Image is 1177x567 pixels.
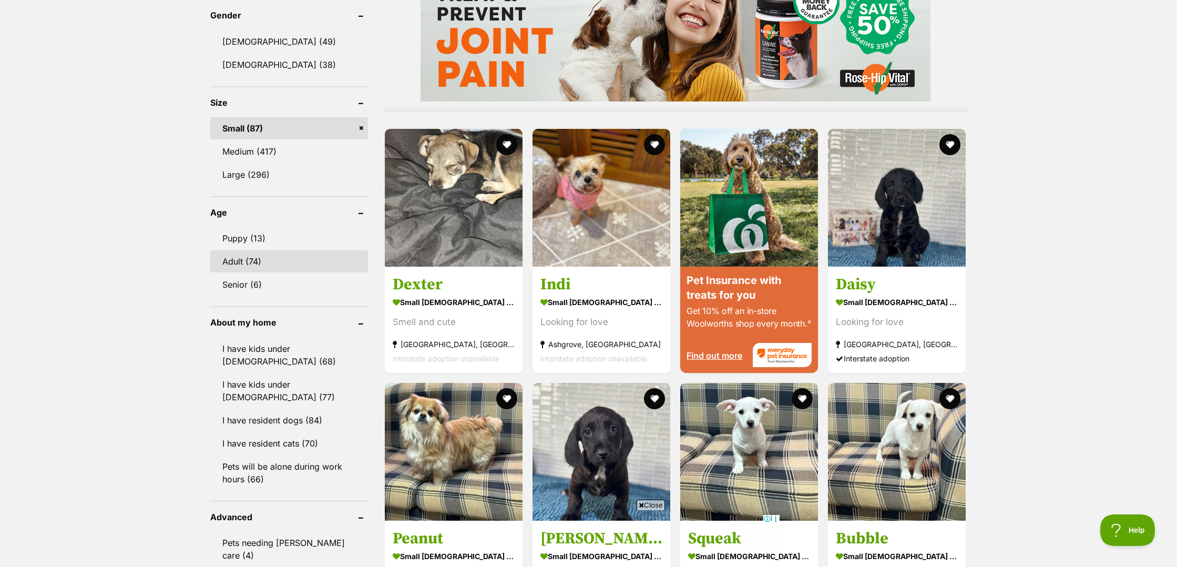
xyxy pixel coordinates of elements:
strong: small [DEMOGRAPHIC_DATA] Dog [393,294,515,309]
a: I have kids under [DEMOGRAPHIC_DATA] (77) [210,373,368,408]
img: Daisy - Poodle (Toy) x Dachshund Dog [828,129,966,267]
button: favourite [940,134,961,155]
a: Large (296) [210,164,368,186]
h3: Daisy [836,274,958,294]
a: [DEMOGRAPHIC_DATA] (38) [210,54,368,76]
h3: Dexter [393,274,515,294]
span: Interstate adoption unavailable [393,353,499,362]
img: Indi - Australian Silky Terrier Dog [533,129,670,267]
button: favourite [496,134,517,155]
a: [DEMOGRAPHIC_DATA] (49) [210,31,368,53]
strong: small [DEMOGRAPHIC_DATA] Dog [540,294,662,309]
button: favourite [940,388,961,409]
a: I have kids under [DEMOGRAPHIC_DATA] (68) [210,338,368,372]
button: favourite [644,388,665,409]
iframe: Help Scout Beacon - Open [1100,514,1156,546]
a: Pets will be alone during work hours (66) [210,455,368,490]
header: About my home [210,318,368,327]
span: Close [637,500,665,510]
img: Dudley - Poodle (Toy) x Dachshund Dog [533,383,670,521]
strong: small [DEMOGRAPHIC_DATA] Dog [836,549,958,564]
img: Peanut - Tibetan Spaniel Dog [385,383,523,521]
a: Adult (74) [210,250,368,272]
a: Medium (417) [210,140,368,163]
a: Senior (6) [210,274,368,296]
div: Smell and cute [393,315,515,329]
a: Dexter small [DEMOGRAPHIC_DATA] Dog Smell and cute [GEOGRAPHIC_DATA], [GEOGRAPHIC_DATA] Interstat... [385,266,523,373]
a: I have resident cats (70) [210,432,368,454]
a: Small (87) [210,117,368,139]
strong: small [DEMOGRAPHIC_DATA] Dog [393,549,515,564]
div: Looking for love [836,315,958,329]
header: Gender [210,11,368,20]
button: favourite [496,388,517,409]
strong: [GEOGRAPHIC_DATA], [GEOGRAPHIC_DATA] [836,337,958,351]
a: Pets needing [PERSON_NAME] care (4) [210,532,368,566]
img: Bubble - Chihuahua (Smooth Coat) x Jack Russell Terrier x Fox Terrier (Miniature) Dog [828,383,966,521]
h3: Bubble [836,529,958,549]
iframe: Advertisement [397,514,780,562]
a: I have resident dogs (84) [210,409,368,431]
a: Daisy small [DEMOGRAPHIC_DATA] Dog Looking for love [GEOGRAPHIC_DATA], [GEOGRAPHIC_DATA] Intersta... [828,266,966,373]
strong: [GEOGRAPHIC_DATA], [GEOGRAPHIC_DATA] [393,337,515,351]
header: Size [210,98,368,107]
div: Interstate adoption [836,351,958,365]
header: Advanced [210,512,368,522]
div: Looking for love [540,315,662,329]
a: Indi small [DEMOGRAPHIC_DATA] Dog Looking for love Ashgrove, [GEOGRAPHIC_DATA] Interstate adoptio... [533,266,670,373]
button: favourite [644,134,665,155]
img: Squeak - Chihuahua (Smooth Coat) x Jack Russell Terrier x Fox Terrier (Miniature) Dog [680,383,818,521]
strong: small [DEMOGRAPHIC_DATA] Dog [836,294,958,309]
img: Dexter - Fox Terrier (Miniature) x Australian Silky Terrier Dog [385,129,523,267]
strong: Ashgrove, [GEOGRAPHIC_DATA] [540,337,662,351]
header: Age [210,208,368,217]
h3: Peanut [393,529,515,549]
a: Puppy (13) [210,227,368,249]
button: favourite [792,388,813,409]
h3: Indi [540,274,662,294]
span: Interstate adoption unavailable [540,353,647,362]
